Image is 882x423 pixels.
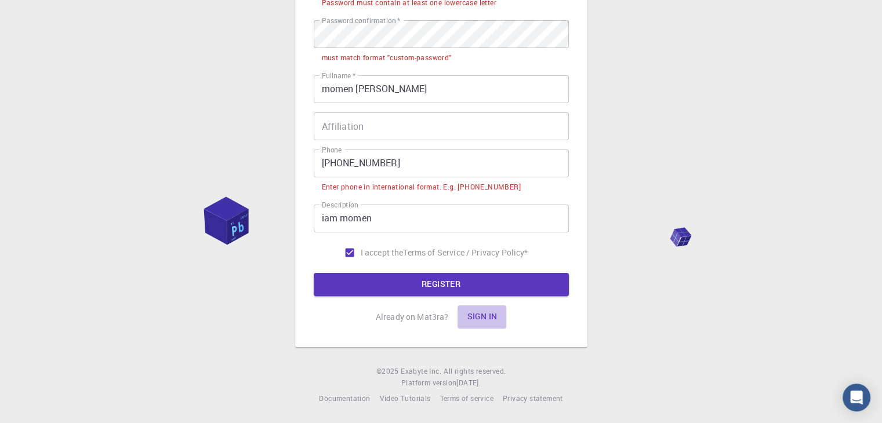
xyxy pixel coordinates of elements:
[361,247,404,258] span: I accept the
[503,393,563,403] span: Privacy statement
[322,200,358,210] label: Description
[322,71,355,81] label: Fullname
[440,393,493,403] span: Terms of service
[403,247,528,258] p: Terms of Service / Privacy Policy *
[314,273,569,296] button: REGISTER
[843,384,870,411] div: Open Intercom Messenger
[503,393,563,404] a: Privacy statement
[456,377,481,389] a: [DATE].
[319,393,370,403] span: Documentation
[444,366,506,377] span: All rights reserved.
[376,366,401,377] span: © 2025
[456,378,481,387] span: [DATE] .
[322,181,521,193] div: Enter phone in international format. E.g. [PHONE_NUMBER]
[319,393,370,404] a: Documentation
[403,247,528,258] a: Terms of Service / Privacy Policy*
[376,311,449,323] p: Already on Mat3ra?
[322,16,400,25] label: Password confirmation
[322,145,342,155] label: Phone
[322,52,452,64] div: must match format "custom-password"
[401,366,441,375] span: Exabyte Inc.
[379,393,430,404] a: Video Tutorials
[379,393,430,403] span: Video Tutorials
[458,305,506,329] button: Sign in
[401,377,456,389] span: Platform version
[440,393,493,404] a: Terms of service
[401,366,441,377] a: Exabyte Inc.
